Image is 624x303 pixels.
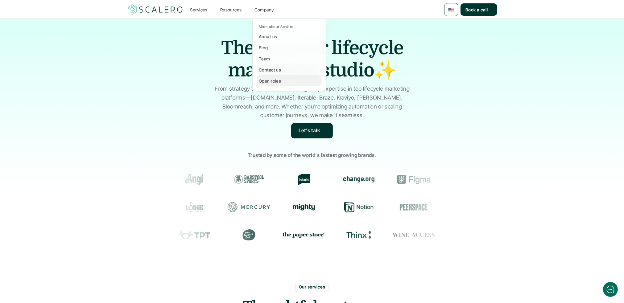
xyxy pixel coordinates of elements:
p: Our services [299,284,325,290]
img: Scalero company logotype [127,4,184,15]
p: More about Scalero [259,25,294,29]
iframe: gist-messenger-bubble-iframe [603,282,618,297]
p: From strategy to execution, we bring deep expertise in top lifecycle marketing platforms—[DOMAIN_... [212,84,412,120]
a: Open roles [257,75,322,86]
h2: Let us know if we can help with lifecycle marketing. [9,41,114,71]
span: We run on Gist [52,215,78,219]
p: Let's talk [299,127,320,135]
p: Open roles [259,78,281,84]
button: New conversation [10,82,114,94]
span: New conversation [40,85,74,90]
p: Blog [259,44,268,51]
a: Let's talk [291,123,333,138]
img: 🇺🇸 [448,6,454,13]
p: Team [259,55,270,62]
p: Services [190,6,208,13]
a: About us [257,31,322,42]
a: Book a call [461,3,497,16]
h1: Hi! Welcome to [GEOGRAPHIC_DATA]. [9,30,114,40]
p: Resources [220,6,242,13]
a: Team [257,53,322,64]
h1: The premier lifecycle marketing studio✨ [204,37,420,81]
p: About us [259,33,277,40]
a: Contact us [257,64,322,75]
p: Contact us [259,67,281,73]
p: Company [254,6,274,13]
p: Book a call [465,6,488,13]
a: Blog [257,42,322,53]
